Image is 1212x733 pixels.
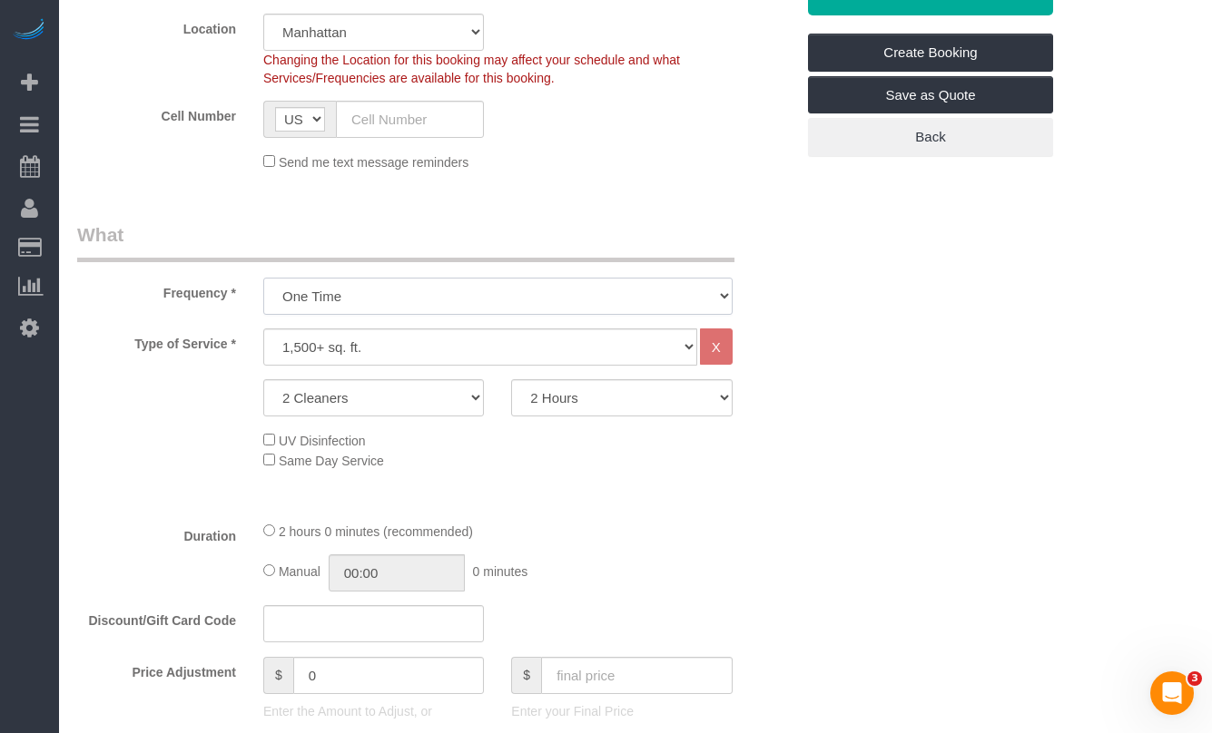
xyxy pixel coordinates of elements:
[263,657,293,694] span: $
[473,564,528,579] span: 0 minutes
[808,76,1053,114] a: Save as Quote
[64,657,250,681] label: Price Adjustment
[64,14,250,38] label: Location
[1187,671,1202,686] span: 3
[541,657,733,694] input: final price
[77,221,734,262] legend: What
[511,657,541,694] span: $
[279,155,468,170] span: Send me text message reminders
[64,605,250,630] label: Discount/Gift Card Code
[64,278,250,302] label: Frequency *
[279,454,384,468] span: Same Day Service
[279,434,366,448] span: UV Disinfection
[263,53,680,85] span: Changing the Location for this booking may affect your schedule and what Services/Frequencies are...
[64,328,250,353] label: Type of Service *
[64,521,250,545] label: Duration
[279,564,320,579] span: Manual
[1150,671,1194,715] iframe: Intercom live chat
[808,34,1053,72] a: Create Booking
[279,524,473,539] span: 2 hours 0 minutes (recommended)
[336,101,484,138] input: Cell Number
[808,118,1053,156] a: Back
[64,101,250,125] label: Cell Number
[11,18,47,44] img: Automaid Logo
[263,702,484,720] p: Enter the Amount to Adjust, or
[511,702,732,720] p: Enter your Final Price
